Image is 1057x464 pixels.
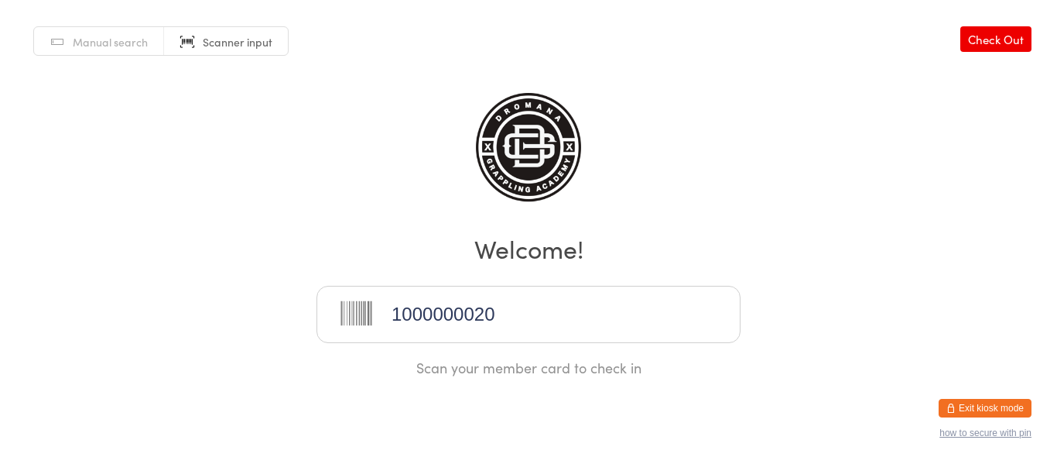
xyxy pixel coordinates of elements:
[960,26,1031,52] a: Check Out
[316,286,741,343] input: Scan barcode
[939,399,1031,418] button: Exit kiosk mode
[476,93,582,209] img: Dromana Grappling Academy
[73,34,148,50] span: Manual search
[203,34,272,50] span: Scanner input
[939,428,1031,438] button: how to secure with pin
[316,358,741,377] div: Scan your member card to check in
[15,231,1042,266] h2: Welcome!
